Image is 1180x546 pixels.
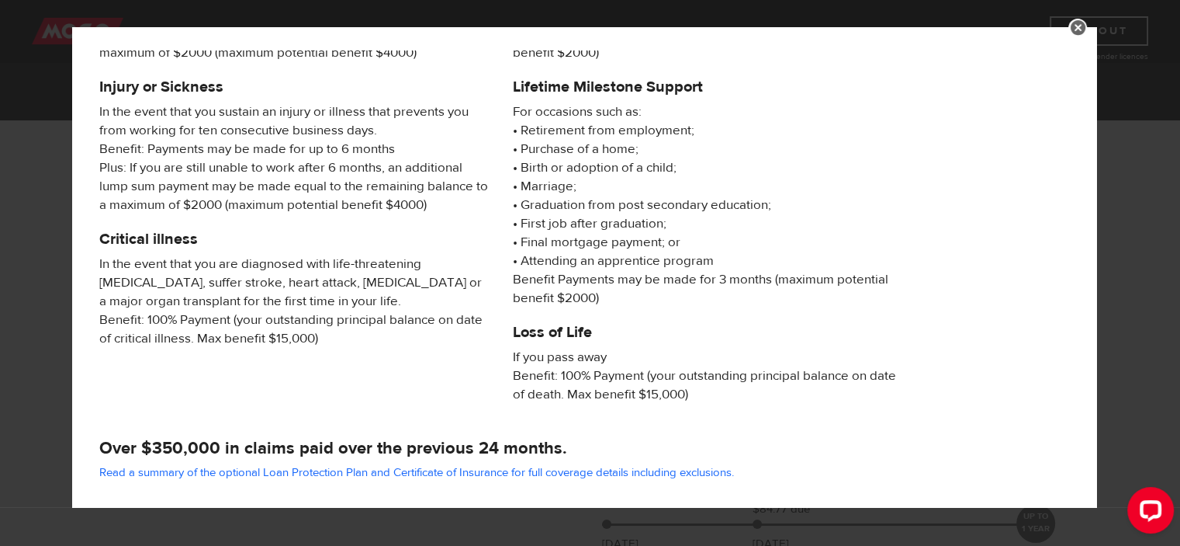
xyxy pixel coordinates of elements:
[99,255,490,348] span: In the event that you are diagnosed with life-threatening [MEDICAL_DATA], suffer stroke, heart at...
[99,437,1069,459] h4: Over $350,000 in claims paid over the previous 24 months.
[513,348,903,404] span: If you pass away Benefit: 100% Payment (your outstanding principal balance on date of death. Max ...
[99,230,490,249] h5: Critical illness
[99,78,490,96] h5: Injury or Sickness
[1115,481,1180,546] iframe: LiveChat chat widget
[513,323,903,342] h5: Loss of Life
[513,103,903,308] p: • Retirement from employment; • Purchase of a home; • Birth or adoption of a child; • Marriage; •...
[99,465,734,480] a: Read a summary of the optional Loan Protection Plan and Certificate of Insurance for full coverag...
[513,78,903,96] h5: Lifetime Milestone Support
[99,103,490,214] span: In the event that you sustain an injury or illness that prevents you from working for ten consecu...
[513,103,903,121] span: For occasions such as:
